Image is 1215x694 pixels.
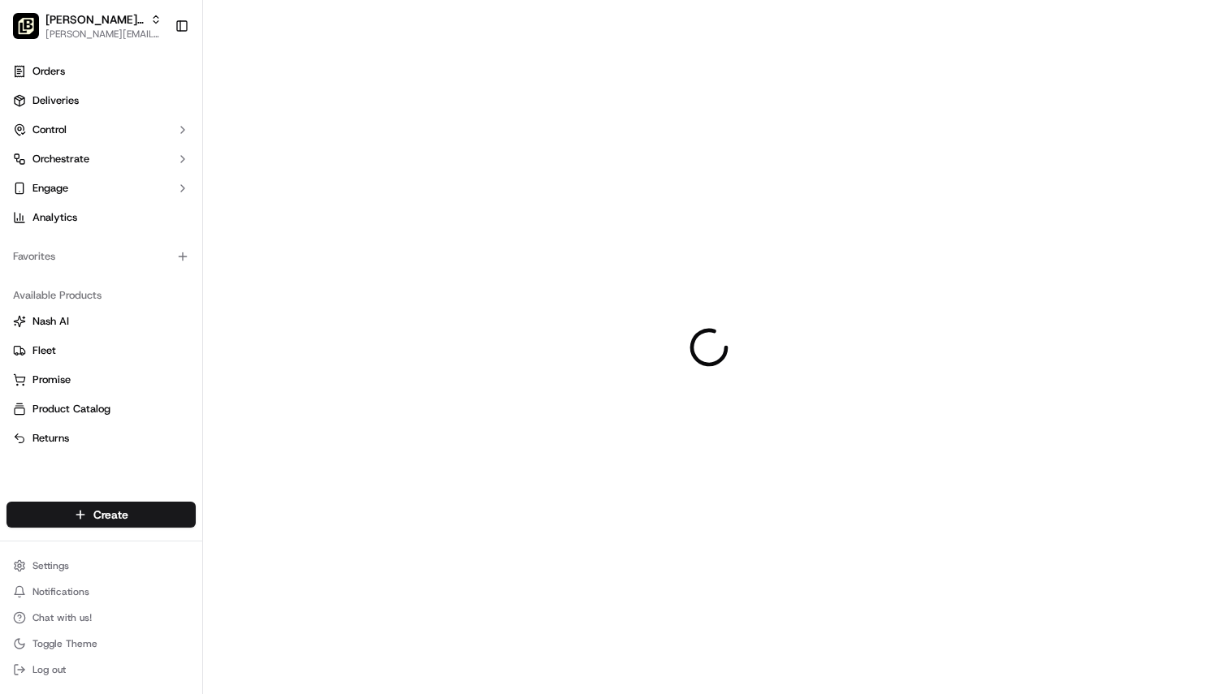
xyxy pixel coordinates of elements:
[13,431,189,446] a: Returns
[32,64,65,79] span: Orders
[32,210,77,225] span: Analytics
[13,314,189,329] a: Nash AI
[6,658,196,681] button: Log out
[32,637,97,650] span: Toggle Theme
[6,6,168,45] button: Pei Wei Parent Org[PERSON_NAME] Parent Org[PERSON_NAME][EMAIL_ADDRESS][PERSON_NAME][DOMAIN_NAME]
[6,502,196,528] button: Create
[32,373,71,387] span: Promise
[6,282,196,308] div: Available Products
[32,181,68,196] span: Engage
[32,343,56,358] span: Fleet
[6,58,196,84] a: Orders
[6,175,196,201] button: Engage
[6,632,196,655] button: Toggle Theme
[93,506,128,523] span: Create
[45,11,144,28] button: [PERSON_NAME] Parent Org
[6,308,196,334] button: Nash AI
[6,88,196,114] a: Deliveries
[32,611,92,624] span: Chat with us!
[6,425,196,451] button: Returns
[6,244,196,269] div: Favorites
[6,606,196,629] button: Chat with us!
[32,559,69,572] span: Settings
[6,117,196,143] button: Control
[32,123,67,137] span: Control
[6,580,196,603] button: Notifications
[32,152,89,166] span: Orchestrate
[6,205,196,231] a: Analytics
[13,13,39,39] img: Pei Wei Parent Org
[45,28,162,41] button: [PERSON_NAME][EMAIL_ADDRESS][PERSON_NAME][DOMAIN_NAME]
[6,367,196,393] button: Promise
[32,431,69,446] span: Returns
[13,373,189,387] a: Promise
[6,146,196,172] button: Orchestrate
[32,585,89,598] span: Notifications
[32,314,69,329] span: Nash AI
[32,402,110,416] span: Product Catalog
[6,338,196,364] button: Fleet
[32,93,79,108] span: Deliveries
[13,343,189,358] a: Fleet
[6,396,196,422] button: Product Catalog
[13,402,189,416] a: Product Catalog
[6,554,196,577] button: Settings
[32,663,66,676] span: Log out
